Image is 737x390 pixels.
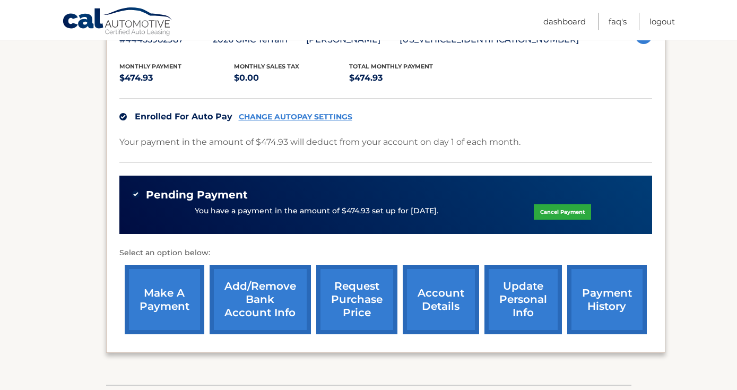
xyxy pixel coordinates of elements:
[119,135,521,150] p: Your payment in the amount of $474.93 will deduct from your account on day 1 of each month.
[135,111,232,122] span: Enrolled For Auto Pay
[62,7,174,38] a: Cal Automotive
[349,71,464,85] p: $474.93
[543,13,586,30] a: Dashboard
[119,247,652,259] p: Select an option below:
[534,204,591,220] a: Cancel Payment
[125,265,204,334] a: make a payment
[649,13,675,30] a: Logout
[132,190,140,198] img: check-green.svg
[234,63,299,70] span: Monthly sales Tax
[210,265,311,334] a: Add/Remove bank account info
[484,265,562,334] a: update personal info
[403,265,479,334] a: account details
[119,63,181,70] span: Monthly Payment
[609,13,627,30] a: FAQ's
[349,63,433,70] span: Total Monthly Payment
[195,205,438,217] p: You have a payment in the amount of $474.93 set up for [DATE].
[316,265,397,334] a: request purchase price
[234,71,349,85] p: $0.00
[119,113,127,120] img: check.svg
[239,112,352,122] a: CHANGE AUTOPAY SETTINGS
[119,71,235,85] p: $474.93
[567,265,647,334] a: payment history
[146,188,248,202] span: Pending Payment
